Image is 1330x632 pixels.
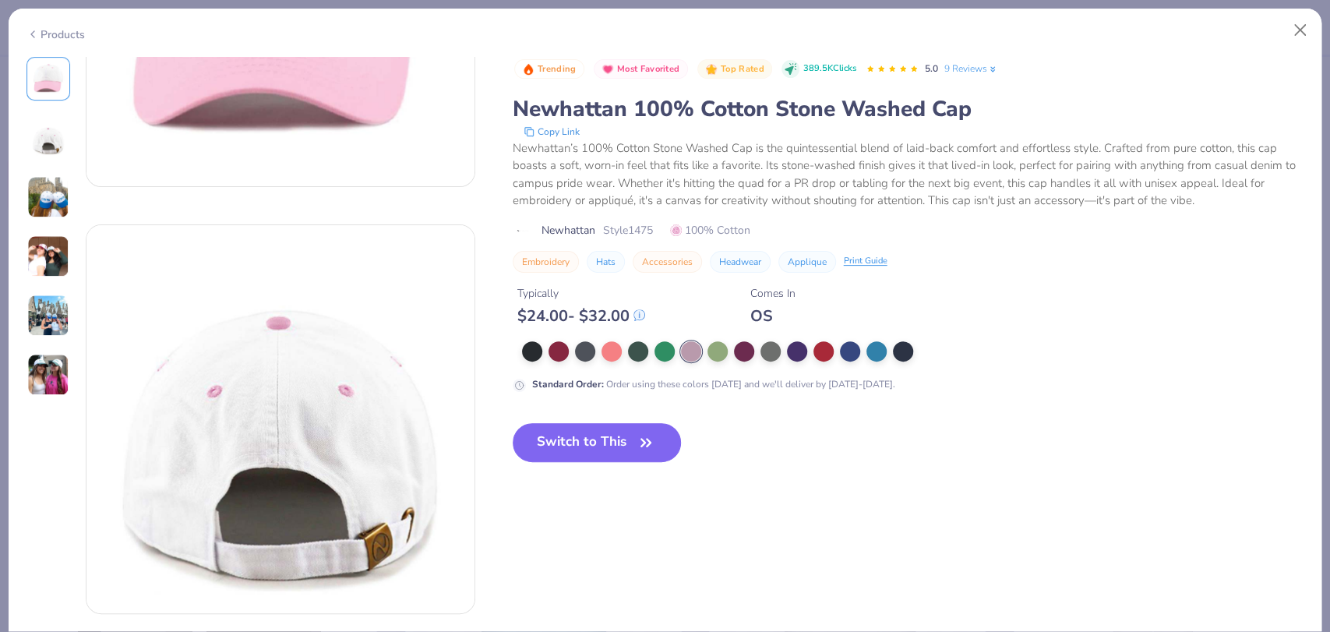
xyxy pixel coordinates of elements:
[587,251,625,273] button: Hats
[670,222,750,238] span: 100% Cotton
[513,94,1304,124] div: Newhattan 100% Cotton Stone Washed Cap
[517,306,645,326] div: $ 24.00 - $ 32.00
[1286,16,1315,45] button: Close
[601,63,614,76] img: Most Favorited sort
[86,225,474,613] img: Back
[617,65,679,73] span: Most Favorited
[519,124,584,139] button: copy to clipboard
[750,285,796,302] div: Comes In
[513,139,1304,210] div: Newhattan’s 100% Cotton Stone Washed Cap is the quintessential blend of laid-back comfort and eff...
[705,63,718,76] img: Top Rated sort
[27,295,69,337] img: User generated content
[30,60,67,97] img: Front
[514,59,584,79] button: Badge Button
[778,251,836,273] button: Applique
[844,255,887,268] div: Print Guide
[27,235,69,277] img: User generated content
[944,62,998,76] a: 9 Reviews
[925,62,938,75] span: 5.0
[513,423,682,462] button: Switch to This
[538,65,576,73] span: Trending
[710,251,771,273] button: Headwear
[27,354,69,396] img: User generated content
[513,251,579,273] button: Embroidery
[513,224,534,237] img: brand logo
[522,63,534,76] img: Trending sort
[594,59,688,79] button: Badge Button
[750,306,796,326] div: OS
[721,65,764,73] span: Top Rated
[803,62,856,76] span: 389.5K Clicks
[542,222,595,238] span: Newhattan
[532,378,604,390] strong: Standard Order :
[30,119,67,157] img: Back
[517,285,645,302] div: Typically
[866,57,919,82] div: 5.0 Stars
[697,59,772,79] button: Badge Button
[633,251,702,273] button: Accessories
[26,26,85,43] div: Products
[532,377,895,391] div: Order using these colors [DATE] and we'll deliver by [DATE]-[DATE].
[603,222,653,238] span: Style 1475
[27,176,69,218] img: User generated content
